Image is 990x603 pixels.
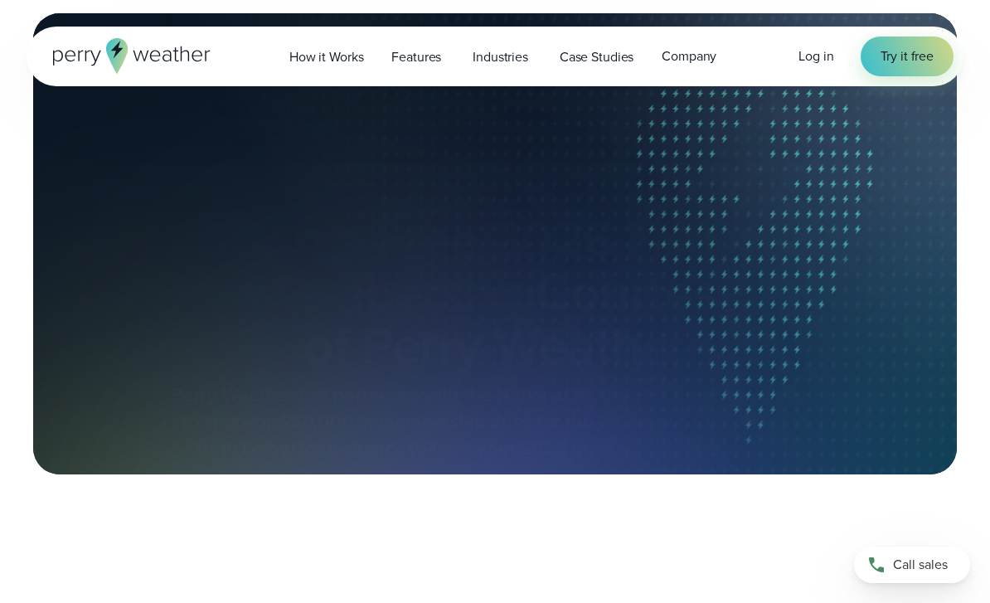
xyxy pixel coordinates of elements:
[391,47,441,67] span: Features
[275,40,377,74] a: How it Works
[546,40,648,74] a: Case Studies
[289,47,363,67] span: How it Works
[881,46,934,66] span: Try it free
[854,547,970,583] a: Call sales
[473,47,528,67] span: Industries
[861,36,954,76] a: Try it free
[560,47,633,67] span: Case Studies
[798,46,833,66] a: Log in
[893,555,948,575] span: Call sales
[662,46,716,66] span: Company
